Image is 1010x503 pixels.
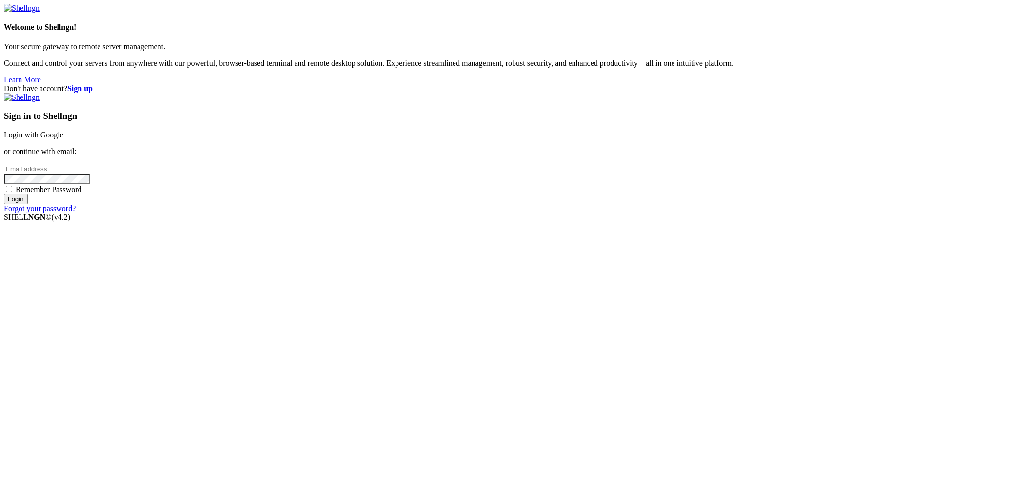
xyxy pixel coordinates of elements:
input: Login [4,194,28,204]
a: Login with Google [4,131,63,139]
input: Remember Password [6,186,12,192]
span: 4.2.0 [52,213,71,221]
div: Don't have account? [4,84,1006,93]
p: Connect and control your servers from anywhere with our powerful, browser-based terminal and remo... [4,59,1006,68]
h4: Welcome to Shellngn! [4,23,1006,32]
img: Shellngn [4,93,40,102]
a: Forgot your password? [4,204,76,213]
a: Learn More [4,76,41,84]
h3: Sign in to Shellngn [4,111,1006,121]
a: Sign up [67,84,93,93]
b: NGN [28,213,46,221]
input: Email address [4,164,90,174]
p: Your secure gateway to remote server management. [4,42,1006,51]
img: Shellngn [4,4,40,13]
span: Remember Password [16,185,82,193]
span: SHELL © [4,213,70,221]
p: or continue with email: [4,147,1006,156]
